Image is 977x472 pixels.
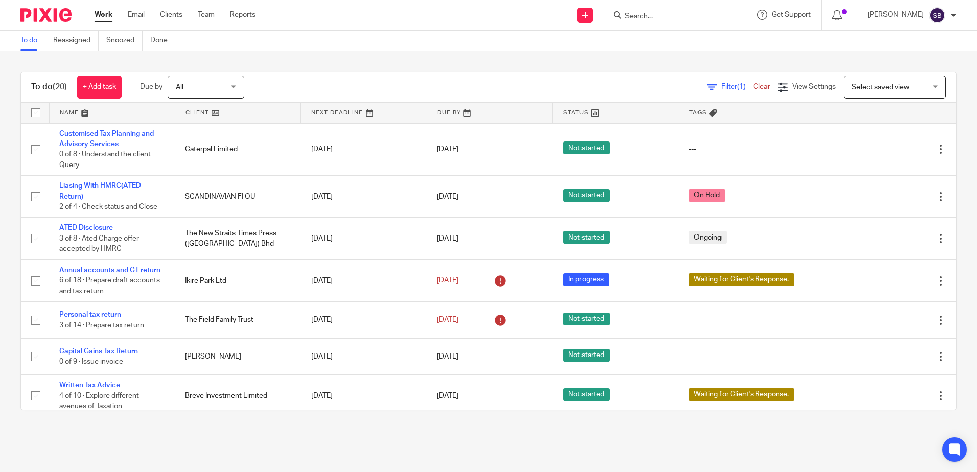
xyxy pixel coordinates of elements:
p: Due by [140,82,162,92]
span: Ongoing [689,231,727,244]
span: Filter [721,83,753,90]
span: Waiting for Client's Response. [689,273,794,286]
span: [DATE] [437,193,458,200]
a: Clear [753,83,770,90]
input: Search [624,12,716,21]
span: (20) [53,83,67,91]
span: [DATE] [437,277,458,285]
td: [PERSON_NAME] [175,338,300,374]
img: Pixie [20,8,72,22]
span: Select saved view [852,84,909,91]
a: Customised Tax Planning and Advisory Services [59,130,154,148]
span: [DATE] [437,146,458,153]
span: 4 of 10 · Explore different avenues of Taxation [59,392,139,410]
a: Team [198,10,215,20]
div: --- [689,315,820,325]
span: Not started [563,231,610,244]
a: Email [128,10,145,20]
a: + Add task [77,76,122,99]
a: Work [95,10,112,20]
span: Tags [689,110,707,115]
div: --- [689,351,820,362]
span: [DATE] [437,235,458,242]
td: [DATE] [301,302,427,338]
h1: To do [31,82,67,92]
span: [DATE] [437,392,458,399]
span: Not started [563,141,610,154]
a: Snoozed [106,31,143,51]
td: The Field Family Trust [175,302,300,338]
span: In progress [563,273,609,286]
a: Capital Gains Tax Return [59,348,138,355]
a: Written Tax Advice [59,382,120,389]
td: [DATE] [301,123,427,176]
span: Not started [563,388,610,401]
span: Not started [563,313,610,325]
td: [DATE] [301,218,427,259]
td: [DATE] [301,259,427,301]
a: Reports [230,10,255,20]
a: Annual accounts and CT return [59,267,160,274]
a: Done [150,31,175,51]
span: 6 of 18 · Prepare draft accounts and tax return [59,277,160,295]
td: Ikire Park Ltd [175,259,300,301]
td: [DATE] [301,176,427,218]
a: Reassigned [53,31,99,51]
a: Personal tax return [59,311,121,318]
span: [DATE] [437,316,458,323]
td: [DATE] [301,338,427,374]
a: Clients [160,10,182,20]
span: [DATE] [437,353,458,360]
span: Not started [563,349,610,362]
td: SCANDINAVIAN FI OU [175,176,300,218]
span: Get Support [772,11,811,18]
span: Waiting for Client's Response. [689,388,794,401]
a: Liasing With HMRC(ATED Return) [59,182,141,200]
span: 0 of 8 · Understand the client Query [59,151,151,169]
span: 3 of 8 · Ated Charge offer accepted by HMRC [59,235,139,253]
span: 0 of 9 · Issue invoice [59,358,123,365]
div: --- [689,144,820,154]
p: [PERSON_NAME] [868,10,924,20]
img: svg%3E [929,7,945,23]
td: Breve Investment Limited [175,375,300,417]
span: View Settings [792,83,836,90]
td: The New Straits Times Press ([GEOGRAPHIC_DATA]) Bhd [175,218,300,259]
span: 2 of 4 · Check status and Close [59,203,157,210]
span: (1) [737,83,746,90]
td: [DATE] [301,375,427,417]
a: To do [20,31,45,51]
span: 3 of 14 · Prepare tax return [59,322,144,329]
a: ATED Disclosure [59,224,113,231]
span: All [176,84,183,91]
span: Not started [563,189,610,202]
span: On Hold [689,189,725,202]
td: Caterpal Limited [175,123,300,176]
